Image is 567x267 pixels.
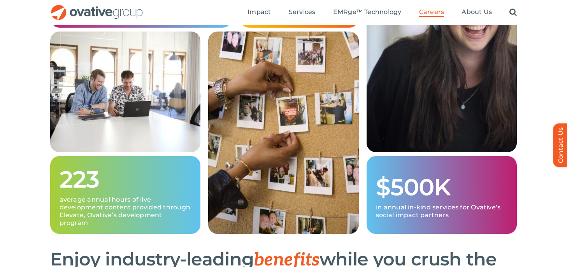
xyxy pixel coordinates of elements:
span: EMRge™ Technology [333,8,402,16]
a: Services [289,8,316,17]
a: Search [509,8,517,17]
span: Impact [248,8,271,16]
a: OG_Full_horizontal_RGB [50,4,144,11]
p: in annual in-kind services for Ovative’s social impact partners [376,204,508,219]
h1: 223 [60,167,191,192]
img: Careers – Grid 1 [50,32,201,152]
h1: $500K [376,175,508,200]
img: Careers – Grid 2 [208,32,359,234]
a: Impact [248,8,271,17]
span: Careers [419,8,444,16]
a: EMRge™ Technology [333,8,402,17]
a: About Us [462,8,492,17]
a: Careers [419,8,444,17]
span: About Us [462,8,492,16]
p: average annual hours of live development content provided through Elevate, Ovative’s development ... [60,196,191,227]
span: Services [289,8,316,16]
